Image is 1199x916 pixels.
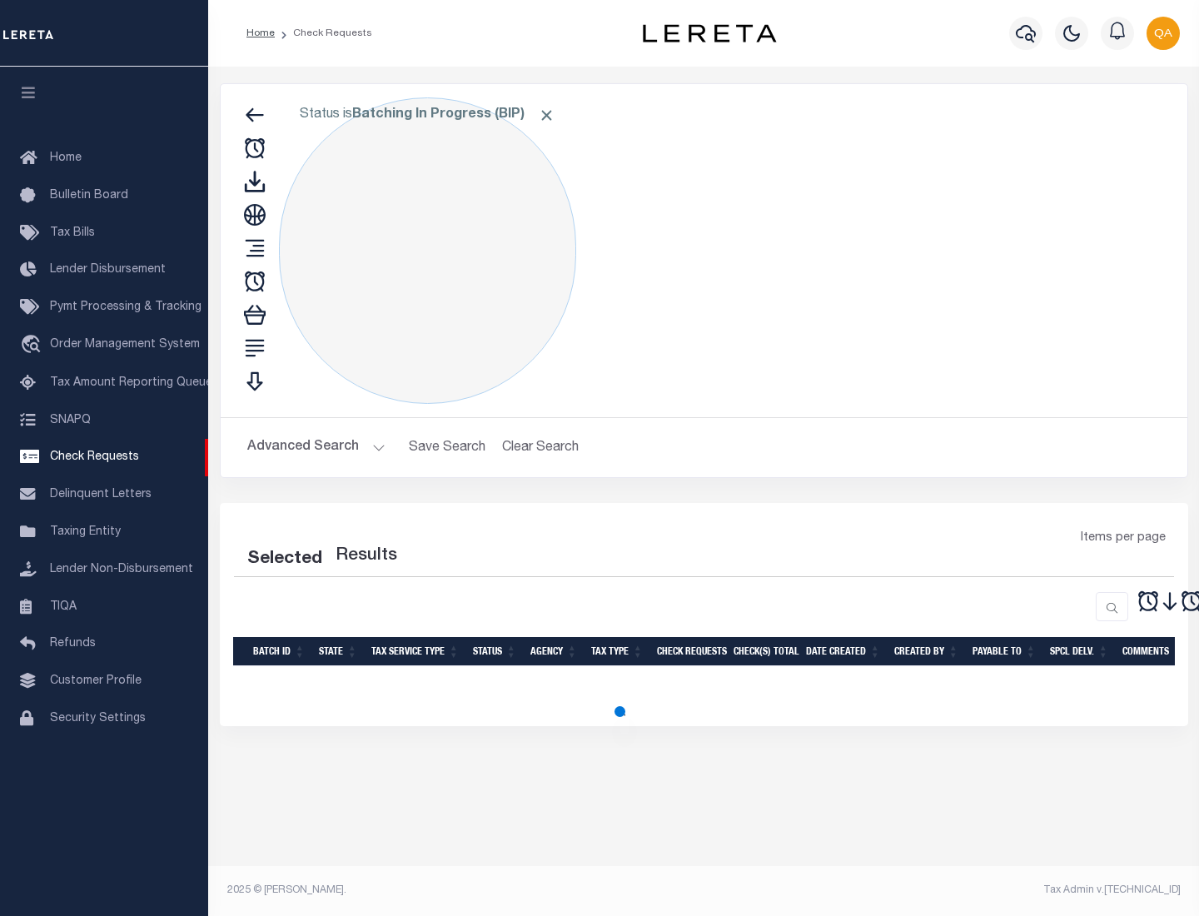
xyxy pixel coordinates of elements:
[888,637,966,666] th: Created By
[312,637,365,666] th: State
[215,883,704,898] div: 2025 © [PERSON_NAME].
[1116,637,1191,666] th: Comments
[50,713,146,724] span: Security Settings
[50,152,82,164] span: Home
[50,451,139,463] span: Check Requests
[275,26,372,41] li: Check Requests
[643,24,776,42] img: logo-dark.svg
[246,28,275,38] a: Home
[336,543,397,570] label: Results
[50,339,200,351] span: Order Management System
[247,431,386,464] button: Advanced Search
[538,107,555,124] span: Click to Remove
[966,637,1043,666] th: Payable To
[50,264,166,276] span: Lender Disbursement
[50,414,91,426] span: SNAPQ
[50,301,201,313] span: Pymt Processing & Tracking
[50,675,142,687] span: Customer Profile
[466,637,524,666] th: Status
[727,637,799,666] th: Check(s) Total
[365,637,466,666] th: Tax Service Type
[352,108,555,122] b: Batching In Progress (BIP)
[246,637,312,666] th: Batch Id
[1043,637,1116,666] th: Spcl Delv.
[585,637,650,666] th: Tax Type
[50,600,77,612] span: TIQA
[247,546,322,573] div: Selected
[50,526,121,538] span: Taxing Entity
[524,637,585,666] th: Agency
[279,97,576,404] div: Click to Edit
[1147,17,1180,50] img: svg+xml;base64,PHN2ZyB4bWxucz0iaHR0cDovL3d3dy53My5vcmcvMjAwMC9zdmciIHBvaW50ZXItZXZlbnRzPSJub25lIi...
[650,637,727,666] th: Check Requests
[716,883,1181,898] div: Tax Admin v.[TECHNICAL_ID]
[50,377,212,389] span: Tax Amount Reporting Queue
[50,227,95,239] span: Tax Bills
[50,489,152,500] span: Delinquent Letters
[495,431,586,464] button: Clear Search
[1081,530,1166,548] span: Items per page
[20,335,47,356] i: travel_explore
[799,637,888,666] th: Date Created
[50,190,128,202] span: Bulletin Board
[50,638,96,650] span: Refunds
[399,431,495,464] button: Save Search
[50,564,193,575] span: Lender Non-Disbursement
